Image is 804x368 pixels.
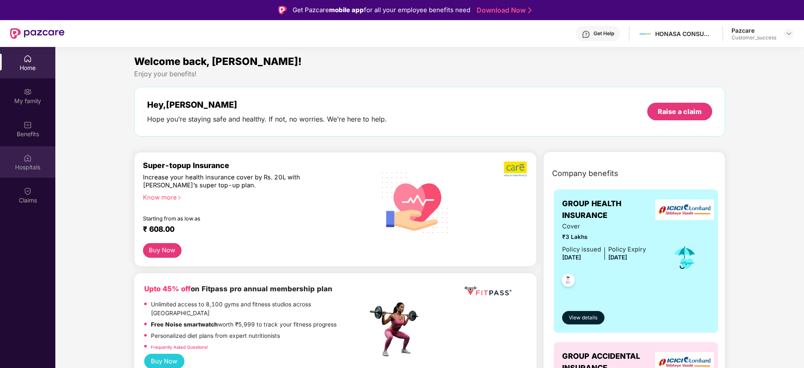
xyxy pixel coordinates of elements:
div: Get Help [594,30,614,37]
button: View details [562,311,604,324]
div: Super-topup Insurance [143,161,368,170]
img: svg+xml;base64,PHN2ZyB4bWxucz0iaHR0cDovL3d3dy53My5vcmcvMjAwMC9zdmciIHhtbG5zOnhsaW5rPSJodHRwOi8vd3... [375,161,455,243]
img: svg+xml;base64,PHN2ZyBpZD0iRHJvcGRvd24tMzJ4MzIiIHhtbG5zPSJodHRwOi8vd3d3LnczLm9yZy8yMDAwL3N2ZyIgd2... [786,30,792,37]
b: on Fitpass pro annual membership plan [144,285,332,293]
p: worth ₹5,999 to track your fitness progress [151,320,337,329]
img: svg+xml;base64,PHN2ZyBpZD0iQmVuZWZpdHMiIHhtbG5zPSJodHRwOi8vd3d3LnczLm9yZy8yMDAwL3N2ZyIgd2lkdGg9Ij... [23,121,32,129]
span: Company benefits [552,168,618,179]
div: Raise a claim [658,107,702,116]
span: View details [569,314,597,322]
button: Buy Now [143,243,182,258]
span: ₹3 Lakhs [562,233,646,242]
img: insurerLogo [655,200,714,220]
div: Policy Expiry [608,245,646,254]
div: Enjoy your benefits! [134,70,726,78]
img: icon [671,244,698,272]
span: [DATE] [608,254,627,261]
img: New Pazcare Logo [10,28,65,39]
span: Welcome back, [PERSON_NAME]! [134,55,302,67]
div: Hope you’re staying safe and healthy. If not, no worries. We’re here to help. [147,115,387,124]
img: fpp.png [367,300,426,359]
img: Mamaearth%20Logo.jpg [639,28,651,40]
img: svg+xml;base64,PHN2ZyBpZD0iSGVscC0zMngzMiIgeG1sbnM9Imh0dHA6Ly93d3cudzMub3JnLzIwMDAvc3ZnIiB3aWR0aD... [582,30,590,39]
div: Hey, [PERSON_NAME] [147,100,387,110]
img: fppp.png [463,283,513,299]
div: Increase your health insurance cover by Rs. 20L with [PERSON_NAME]’s super top-up plan. [143,174,331,190]
img: svg+xml;base64,PHN2ZyB4bWxucz0iaHR0cDovL3d3dy53My5vcmcvMjAwMC9zdmciIHdpZHRoPSI0OC45NDMiIGhlaWdodD... [558,271,578,292]
a: Frequently Asked Questions! [151,345,208,350]
img: svg+xml;base64,PHN2ZyB3aWR0aD0iMjAiIGhlaWdodD0iMjAiIHZpZXdCb3g9IjAgMCAyMCAyMCIgZmlsbD0ibm9uZSIgeG... [23,88,32,96]
img: Stroke [528,6,532,15]
div: Policy issued [562,245,601,254]
div: Know more [143,194,363,200]
img: Logo [278,6,287,14]
div: Get Pazcare for all your employee benefits need [293,5,470,15]
div: Customer_success [731,34,776,41]
strong: mobile app [329,6,364,14]
div: Starting from as low as [143,215,332,221]
div: HONASA CONSUMER LIMITED [655,30,714,38]
div: ₹ 608.00 [143,225,359,235]
p: Personalized diet plans from expert nutritionists [151,332,280,341]
img: svg+xml;base64,PHN2ZyBpZD0iSG9tZSIgeG1sbnM9Imh0dHA6Ly93d3cudzMub3JnLzIwMDAvc3ZnIiB3aWR0aD0iMjAiIG... [23,54,32,63]
a: Download Now [477,6,529,15]
p: Unlimited access to 8,100 gyms and fitness studios across [GEOGRAPHIC_DATA] [151,300,367,318]
img: b5dec4f62d2307b9de63beb79f102df3.png [504,161,528,177]
img: svg+xml;base64,PHN2ZyBpZD0iSG9zcGl0YWxzIiB4bWxucz0iaHR0cDovL3d3dy53My5vcmcvMjAwMC9zdmciIHdpZHRoPS... [23,154,32,162]
img: svg+xml;base64,PHN2ZyBpZD0iQ2xhaW0iIHhtbG5zPSJodHRwOi8vd3d3LnczLm9yZy8yMDAwL3N2ZyIgd2lkdGg9IjIwIi... [23,187,32,195]
span: GROUP HEALTH INSURANCE [562,198,660,222]
b: Upto 45% off [144,285,191,293]
div: Pazcare [731,26,776,34]
span: Cover [562,222,646,231]
span: right [177,195,182,200]
strong: Free Noise smartwatch [151,321,218,328]
span: [DATE] [562,254,581,261]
